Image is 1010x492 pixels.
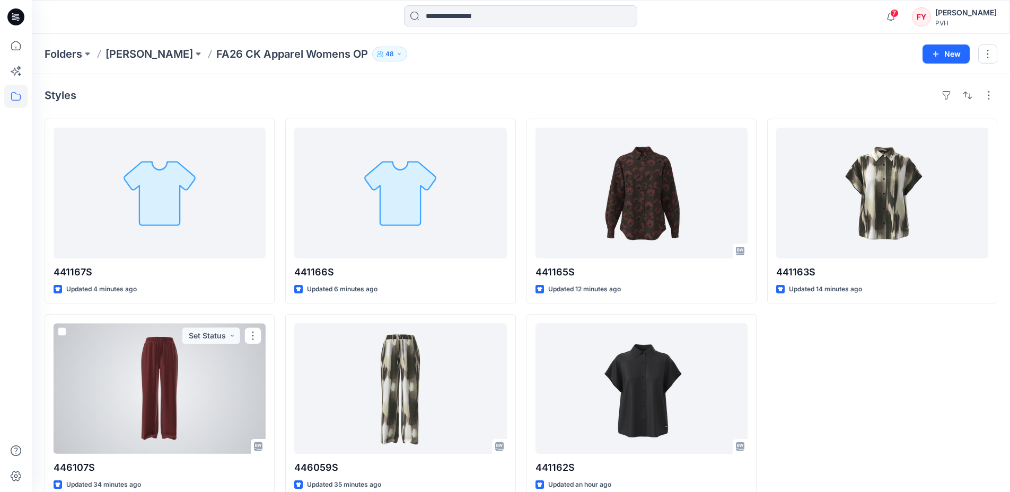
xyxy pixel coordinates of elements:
[372,47,407,61] button: 48
[912,7,931,26] div: FY
[890,9,899,17] span: 7
[307,284,377,295] p: Updated 6 minutes ago
[548,479,611,490] p: Updated an hour ago
[54,460,266,475] p: 446107S
[66,284,137,295] p: Updated 4 minutes ago
[294,128,506,258] a: 441166S
[535,323,748,454] a: 441162S
[45,47,82,61] a: Folders
[935,19,997,27] div: PVH
[54,323,266,454] a: 446107S
[789,284,862,295] p: Updated 14 minutes ago
[776,128,988,258] a: 441163S
[535,265,748,280] p: 441165S
[923,44,970,64] button: New
[535,460,748,475] p: 441162S
[548,284,621,295] p: Updated 12 minutes ago
[307,479,381,490] p: Updated 35 minutes ago
[66,479,141,490] p: Updated 34 minutes ago
[385,48,394,60] p: 48
[535,128,748,258] a: 441165S
[294,265,506,280] p: 441166S
[294,323,506,454] a: 446059S
[45,89,76,102] h4: Styles
[935,6,997,19] div: [PERSON_NAME]
[216,47,368,61] p: FA26 CK Apparel Womens OP
[776,265,988,280] p: 441163S
[106,47,193,61] a: [PERSON_NAME]
[54,265,266,280] p: 441167S
[294,460,506,475] p: 446059S
[54,128,266,258] a: 441167S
